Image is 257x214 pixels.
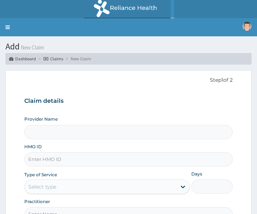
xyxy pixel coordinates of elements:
a: Claims [44,56,63,62]
h3: Claim details [24,97,233,105]
label: HMO ID [24,144,42,150]
div: Select type [28,183,56,190]
img: User Image [242,22,252,31]
input: Enter HMO ID [24,152,233,166]
label: Provider Name [24,116,58,122]
a: Dashboard [9,56,36,62]
small: New Claim [20,45,44,50]
li: New Claim [64,56,91,62]
label: Type of Service [24,171,57,178]
label: Practitioner [24,198,50,205]
p: Step 1 of 2 [24,76,233,84]
label: Days [191,171,202,177]
h1: Add [5,42,252,51]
